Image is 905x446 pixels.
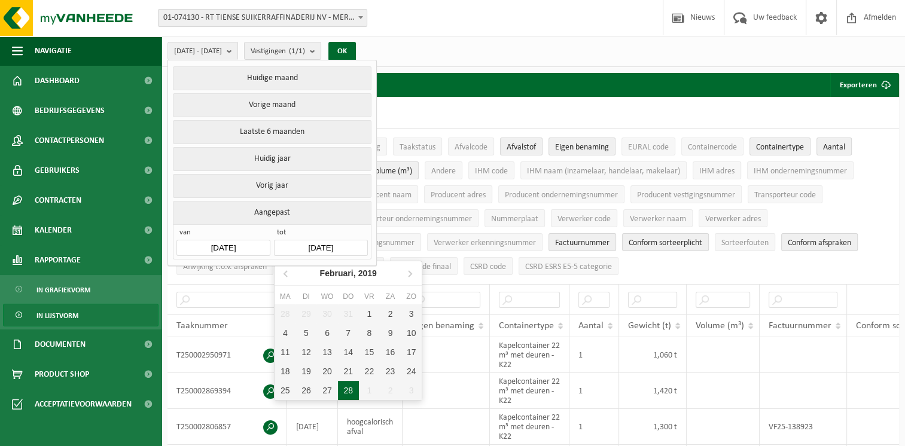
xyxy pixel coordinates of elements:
button: Producent ondernemingsnummerProducent ondernemingsnummer: Activate to sort [498,185,624,203]
button: Volume (m³)Volume (m³): Activate to sort [364,161,419,179]
span: Kalender [35,215,72,245]
button: NummerplaatNummerplaat: Activate to sort [485,209,545,227]
span: Taaknummer [176,321,228,331]
div: 8 [359,323,380,343]
span: Afwijking t.o.v. afspraken [183,262,267,271]
td: Kapelcontainer 22 m³ met deuren - K22 [490,337,569,373]
button: TaakstatusTaakstatus: Activate to sort [393,138,442,155]
button: Transporteur ondernemingsnummerTransporteur ondernemingsnummer : Activate to sort [343,209,479,227]
div: zo [401,291,422,303]
button: AfvalcodeAfvalcode: Activate to sort [448,138,494,155]
span: Producent naam [356,191,412,200]
button: R&D code finaalR&amp;D code finaal: Activate to sort [390,257,458,275]
button: Conform sorteerplicht : Activate to sort [622,233,709,251]
div: 29 [295,304,316,323]
td: 1 [569,337,619,373]
td: hoogcalorisch afval [338,409,403,445]
span: Eigen benaming [412,321,474,331]
span: Rapportage [35,245,81,275]
button: Aangepast [173,201,371,224]
td: Kapelcontainer 22 m³ met deuren - K22 [490,373,569,409]
td: 1,300 t [619,409,687,445]
td: 1,420 t [619,373,687,409]
td: 1 [569,373,619,409]
button: Huidige maand [173,66,371,90]
button: IHM codeIHM code: Activate to sort [468,161,514,179]
button: Producent adresProducent adres: Activate to sort [424,185,492,203]
span: 01-074130 - RT TIENSE SUIKERRAFFINADERIJ NV - MERKSEM [159,10,367,26]
span: Conform sorteerplicht [629,239,702,248]
button: Afwijking t.o.v. afsprakenAfwijking t.o.v. afspraken: Activate to sort [176,257,273,275]
span: Vestigingen [251,42,305,60]
button: EURAL codeEURAL code: Activate to sort [621,138,675,155]
span: Nummerplaat [491,215,538,224]
button: IHM adresIHM adres: Activate to sort [693,161,741,179]
div: 27 [316,381,337,400]
span: In lijstvorm [36,304,78,327]
div: 14 [338,343,359,362]
span: Containertype [756,143,804,152]
count: (1/1) [289,47,305,55]
span: Volume (m³) [696,321,744,331]
div: 16 [380,343,401,362]
span: Verwerker erkenningsnummer [434,239,536,248]
span: CSRD ESRS E5-5 categorie [525,262,612,271]
div: 13 [316,343,337,362]
span: Afvalstof [507,143,536,152]
div: 2 [380,304,401,323]
button: OK [328,42,356,61]
div: 19 [295,362,316,381]
div: 4 [275,323,295,343]
div: 31 [338,304,359,323]
button: Producent naamProducent naam: Activate to sort [349,185,418,203]
div: 21 [338,362,359,381]
span: Aantal [578,321,604,331]
div: za [380,291,401,303]
button: SorteerfoutenSorteerfouten: Activate to sort [715,233,775,251]
span: Verwerker code [557,215,611,224]
span: Verwerker adres [705,215,761,224]
button: FactuurnummerFactuurnummer: Activate to sort [549,233,616,251]
span: Documenten [35,329,86,359]
button: CSRD ESRS E5-5 categorieCSRD ESRS E5-5 categorie: Activate to sort [519,257,618,275]
div: 23 [380,362,401,381]
span: Containercode [688,143,737,152]
button: Eigen benamingEigen benaming: Activate to sort [549,138,615,155]
div: 20 [316,362,337,381]
span: Factuurnummer [555,239,610,248]
button: CSRD codeCSRD code: Activate to sort [464,257,513,275]
i: 2019 [358,269,377,277]
div: 2 [380,381,401,400]
button: AfvalstofAfvalstof: Activate to sort [500,138,543,155]
span: EURAL code [628,143,669,152]
button: ContainertypeContainertype: Activate to sort [749,138,810,155]
span: Factuurnummer [769,321,831,331]
span: Aantal [823,143,845,152]
button: AndereAndere: Activate to sort [425,161,462,179]
span: IHM code [475,167,508,176]
div: 25 [275,381,295,400]
div: 11 [275,343,295,362]
div: di [295,291,316,303]
span: 01-074130 - RT TIENSE SUIKERRAFFINADERIJ NV - MERKSEM [158,9,367,27]
span: Volume (m³) [371,167,412,176]
span: Transporteur code [754,191,816,200]
div: 28 [275,304,295,323]
td: T250002869394 [167,373,287,409]
button: Producent vestigingsnummerProducent vestigingsnummer: Activate to sort [630,185,742,203]
span: Gewicht (t) [628,321,671,331]
div: 9 [380,323,401,343]
div: do [338,291,359,303]
button: Transporteur codeTransporteur code: Activate to sort [748,185,822,203]
div: 7 [338,323,359,343]
div: 3 [401,304,422,323]
td: T250002806857 [167,409,287,445]
button: AantalAantal: Activate to sort [816,138,852,155]
span: tot [274,228,367,240]
td: T250002950971 [167,337,287,373]
div: 17 [401,343,422,362]
button: Exporteren [830,73,898,97]
div: 1 [359,304,380,323]
span: Navigatie [35,36,72,66]
button: Verwerker erkenningsnummerVerwerker erkenningsnummer: Activate to sort [427,233,543,251]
